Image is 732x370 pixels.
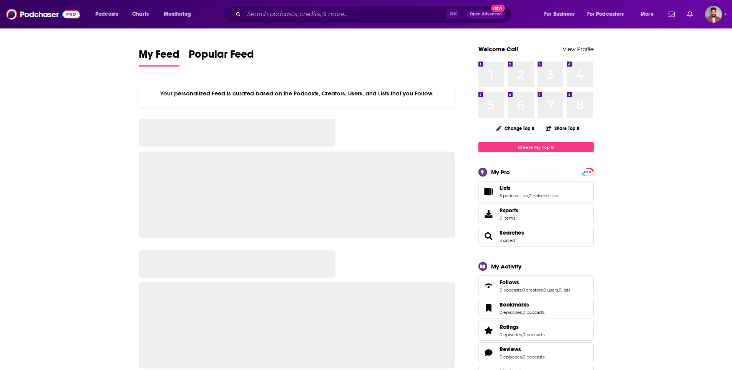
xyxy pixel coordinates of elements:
a: 0 episode lists [529,193,558,198]
button: open menu [582,8,635,20]
span: Bookmarks [500,301,529,308]
a: 0 episodes [500,354,522,360]
div: My Activity [491,263,521,270]
span: Logged in as calmonaghan [705,6,722,23]
span: For Business [544,9,574,20]
a: 0 podcasts [523,310,544,315]
span: Popular Feed [189,48,254,65]
a: Popular Feed [189,48,254,67]
a: 0 podcasts [500,287,521,293]
span: , [543,287,543,293]
span: More [641,9,654,20]
button: open menu [158,8,201,20]
span: Lists [478,181,594,202]
img: User Profile [705,6,722,23]
button: Open AdvancedNew [466,10,505,19]
a: Welcome Cal! [478,45,518,53]
div: Search podcasts, credits, & more... [230,5,519,23]
img: Podchaser - Follow, Share and Rate Podcasts [6,7,80,22]
span: Exports [481,208,496,219]
a: 0 podcasts [523,354,544,360]
a: 0 episodes [500,310,522,315]
span: , [528,193,529,198]
a: Reviews [500,346,544,353]
a: Exports [478,203,594,224]
input: Search podcasts, credits, & more... [244,8,446,20]
a: Ratings [481,325,496,336]
button: open menu [90,8,128,20]
a: My Feed [139,48,179,67]
span: For Podcasters [587,9,624,20]
a: 5 podcast lists [500,193,528,198]
span: PRO [583,169,593,175]
span: Ratings [500,323,519,330]
a: 0 episodes [500,332,522,337]
span: Open Advanced [470,12,502,16]
a: 3 saved [500,238,515,243]
a: Follows [500,279,570,286]
span: Ratings [478,320,594,341]
span: ⌘ K [446,9,460,19]
a: Reviews [481,347,496,358]
span: My Feed [139,48,179,65]
span: Reviews [500,346,521,353]
a: Bookmarks [500,301,544,308]
a: Show notifications dropdown [684,8,696,21]
a: Lists [481,186,496,197]
a: PRO [583,169,593,175]
span: Monitoring [164,9,191,20]
div: Your personalized Feed is curated based on the Podcasts, Creators, Users, and Lists that you Follow. [139,80,456,107]
span: , [521,287,522,293]
span: New [491,5,505,12]
span: Exports [500,207,518,214]
span: Follows [500,279,519,286]
a: Show notifications dropdown [665,8,678,21]
a: Lists [500,185,558,192]
span: Podcasts [95,9,118,20]
button: Show profile menu [705,6,722,23]
span: Reviews [478,342,594,363]
a: Charts [127,8,153,20]
button: open menu [635,8,663,20]
a: Searches [500,229,524,236]
span: Lists [500,185,511,192]
a: 0 podcasts [523,332,544,337]
a: 0 users [543,287,558,293]
a: Ratings [500,323,544,330]
span: Searches [478,226,594,247]
button: open menu [539,8,584,20]
a: Create My Top 8 [478,142,594,152]
a: 0 creators [522,287,543,293]
a: 0 lists [559,287,570,293]
span: , [558,287,559,293]
span: Follows [478,275,594,296]
span: 0 items [500,215,518,221]
span: Bookmarks [478,298,594,318]
a: View Profile [563,45,594,53]
a: Searches [481,231,496,242]
span: Charts [132,9,149,20]
div: My Pro [491,168,510,176]
a: Follows [481,280,496,291]
a: Bookmarks [481,303,496,313]
button: Share Top 8 [545,121,580,136]
button: Change Top 8 [492,123,539,133]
